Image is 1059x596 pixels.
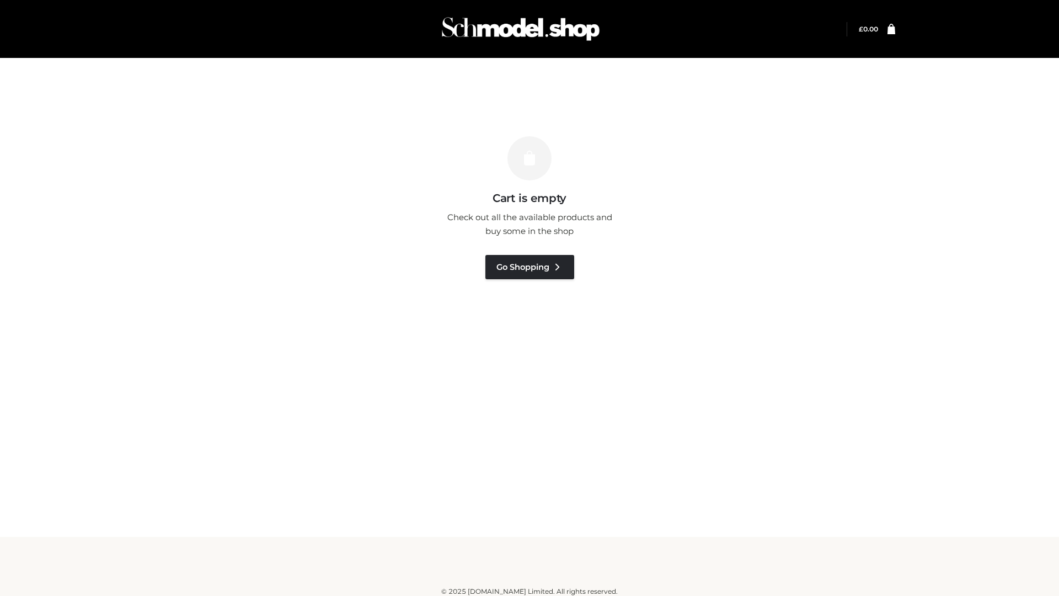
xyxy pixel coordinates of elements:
[859,25,878,33] bdi: 0.00
[441,210,618,238] p: Check out all the available products and buy some in the shop
[859,25,863,33] span: £
[438,7,603,51] img: Schmodel Admin 964
[485,255,574,279] a: Go Shopping
[189,191,870,205] h3: Cart is empty
[859,25,878,33] a: £0.00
